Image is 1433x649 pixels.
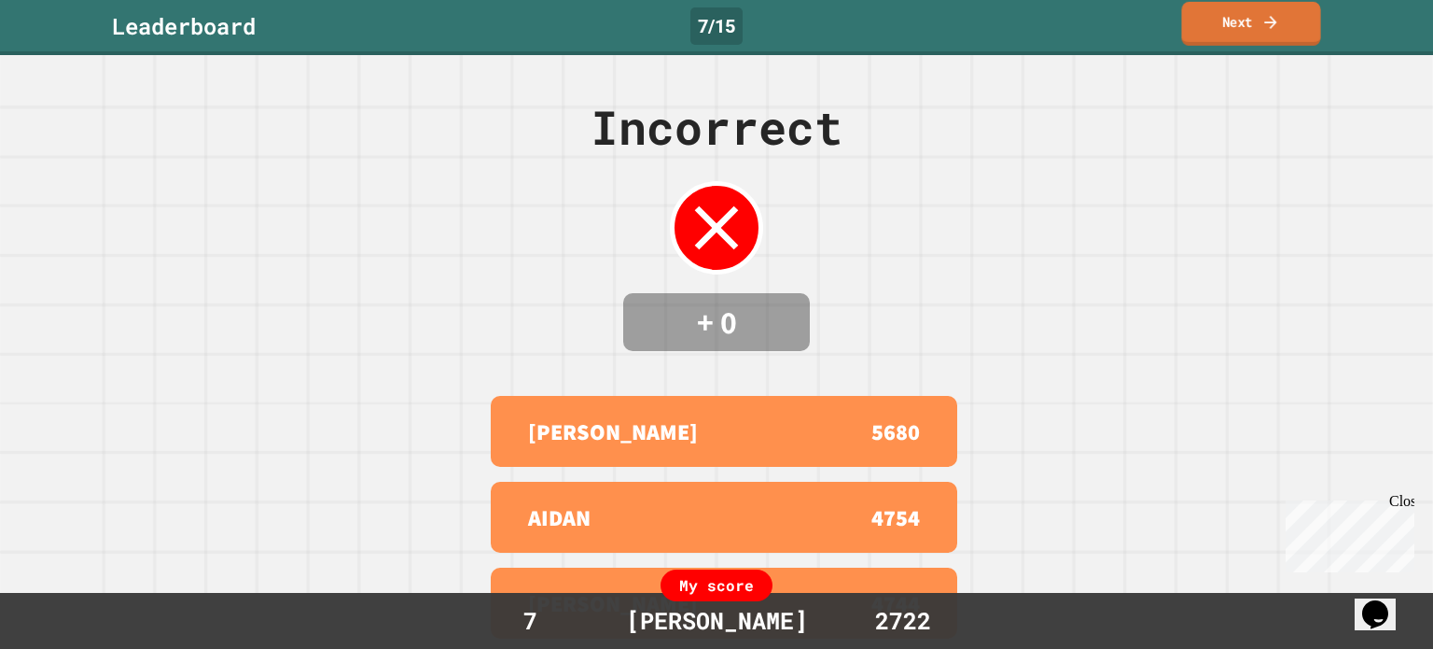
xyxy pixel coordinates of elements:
div: [PERSON_NAME] [607,603,827,639]
div: Incorrect [591,92,842,162]
p: 4744 [871,586,920,620]
p: 4754 [871,501,920,534]
p: [PERSON_NAME] [528,415,698,448]
iframe: chat widget [1278,493,1414,572]
iframe: chat widget [1355,574,1414,630]
h4: + 0 [642,303,791,342]
p: [PERSON_NAME] [528,586,698,620]
div: 7 / 15 [690,7,743,45]
p: AIDAN [528,501,591,534]
div: Leaderboard [112,9,256,43]
div: 7 [460,603,600,639]
div: My score [661,570,772,601]
div: Chat with us now!Close [7,7,129,119]
a: Next [1181,2,1320,46]
p: 5680 [871,415,920,448]
div: 2722 [833,603,973,639]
